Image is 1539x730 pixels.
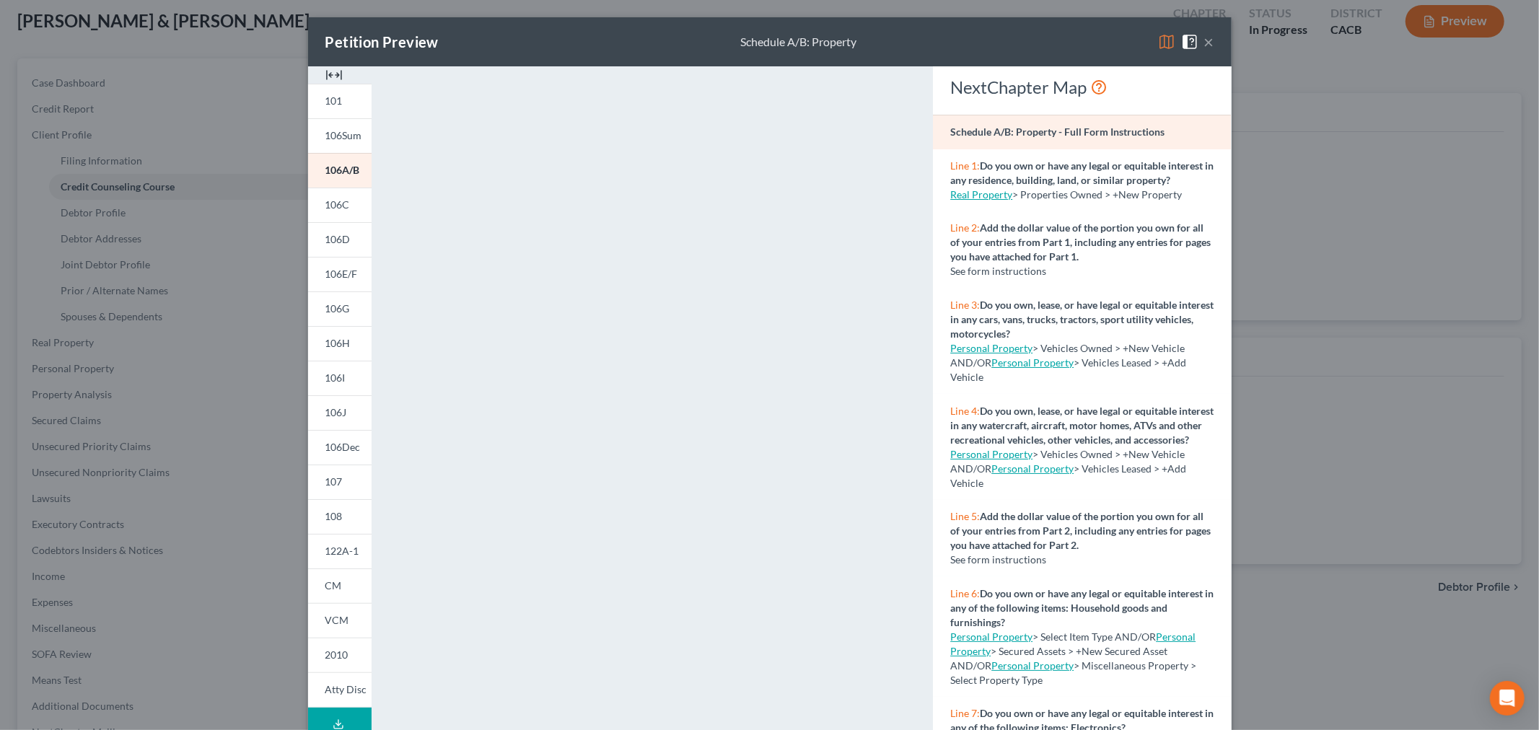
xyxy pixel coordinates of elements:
[950,630,1196,672] span: > Secured Assets > +New Secured Asset AND/OR
[1012,188,1182,201] span: > Properties Owned > +New Property
[950,342,1185,369] span: > Vehicles Owned > +New Vehicle AND/OR
[950,510,980,522] span: Line 5:
[325,302,350,315] span: 106G
[325,510,343,522] span: 108
[325,683,367,695] span: Atty Disc
[325,441,361,453] span: 106Dec
[308,84,372,118] a: 101
[950,265,1046,277] span: See form instructions
[325,94,343,107] span: 101
[950,188,1012,201] a: Real Property
[950,630,1196,657] a: Personal Property
[950,159,1214,186] strong: Do you own or have any legal or equitable interest in any residence, building, land, or similar p...
[991,659,1074,672] a: Personal Property
[308,603,372,638] a: VCM
[950,159,980,172] span: Line 1:
[950,356,1186,383] span: > Vehicles Leased > +Add Vehicle
[308,568,372,603] a: CM
[308,118,372,153] a: 106Sum
[950,587,1214,628] strong: Do you own or have any legal or equitable interest in any of the following items: Household goods...
[325,406,347,418] span: 106J
[308,222,372,257] a: 106D
[950,405,980,417] span: Line 4:
[308,430,372,465] a: 106Dec
[950,462,1186,489] span: > Vehicles Leased > +Add Vehicle
[991,462,1074,475] a: Personal Property
[950,659,1196,686] span: > Miscellaneous Property > Select Property Type
[950,448,1185,475] span: > Vehicles Owned > +New Vehicle AND/OR
[1204,33,1214,50] button: ×
[308,326,372,361] a: 106H
[325,579,342,592] span: CM
[950,342,1032,354] a: Personal Property
[950,510,1211,551] strong: Add the dollar value of the portion you own for all of your entries from Part 2, including any en...
[325,268,358,280] span: 106E/F
[308,465,372,499] a: 107
[308,499,372,534] a: 108
[950,221,980,234] span: Line 2:
[308,672,372,708] a: Atty Disc
[325,337,351,349] span: 106H
[950,630,1032,643] a: Personal Property
[308,188,372,222] a: 106C
[325,66,343,84] img: expand-e0f6d898513216a626fdd78e52531dac95497ffd26381d4c15ee2fc46db09dca.svg
[325,371,346,384] span: 106I
[325,475,343,488] span: 107
[950,126,1165,138] strong: Schedule A/B: Property - Full Form Instructions
[308,395,372,430] a: 106J
[991,356,1074,369] a: Personal Property
[950,299,980,311] span: Line 3:
[325,129,362,141] span: 106Sum
[950,76,1214,99] div: NextChapter Map
[325,198,350,211] span: 106C
[325,164,360,176] span: 106A/B
[325,545,359,557] span: 122A-1
[325,648,348,661] span: 2010
[950,553,1046,566] span: See form instructions
[950,587,980,599] span: Line 6:
[1158,33,1175,50] img: map-eea8200ae884c6f1103ae1953ef3d486a96c86aabb227e865a55264e3737af1f.svg
[308,534,372,568] a: 122A-1
[308,257,372,291] a: 106E/F
[950,707,980,719] span: Line 7:
[950,299,1214,340] strong: Do you own, lease, or have legal or equitable interest in any cars, vans, trucks, tractors, sport...
[308,361,372,395] a: 106I
[1490,681,1525,716] div: Open Intercom Messenger
[950,221,1211,263] strong: Add the dollar value of the portion you own for all of your entries from Part 1, including any en...
[950,630,1156,643] span: > Select Item Type AND/OR
[950,448,1032,460] a: Personal Property
[325,614,349,626] span: VCM
[950,405,1214,446] strong: Do you own, lease, or have legal or equitable interest in any watercraft, aircraft, motor homes, ...
[308,638,372,672] a: 2010
[1181,33,1198,50] img: help-close-5ba153eb36485ed6c1ea00a893f15db1cb9b99d6cae46e1a8edb6c62d00a1a76.svg
[308,291,372,326] a: 106G
[325,32,439,52] div: Petition Preview
[325,233,351,245] span: 106D
[308,153,372,188] a: 106A/B
[740,34,856,50] div: Schedule A/B: Property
